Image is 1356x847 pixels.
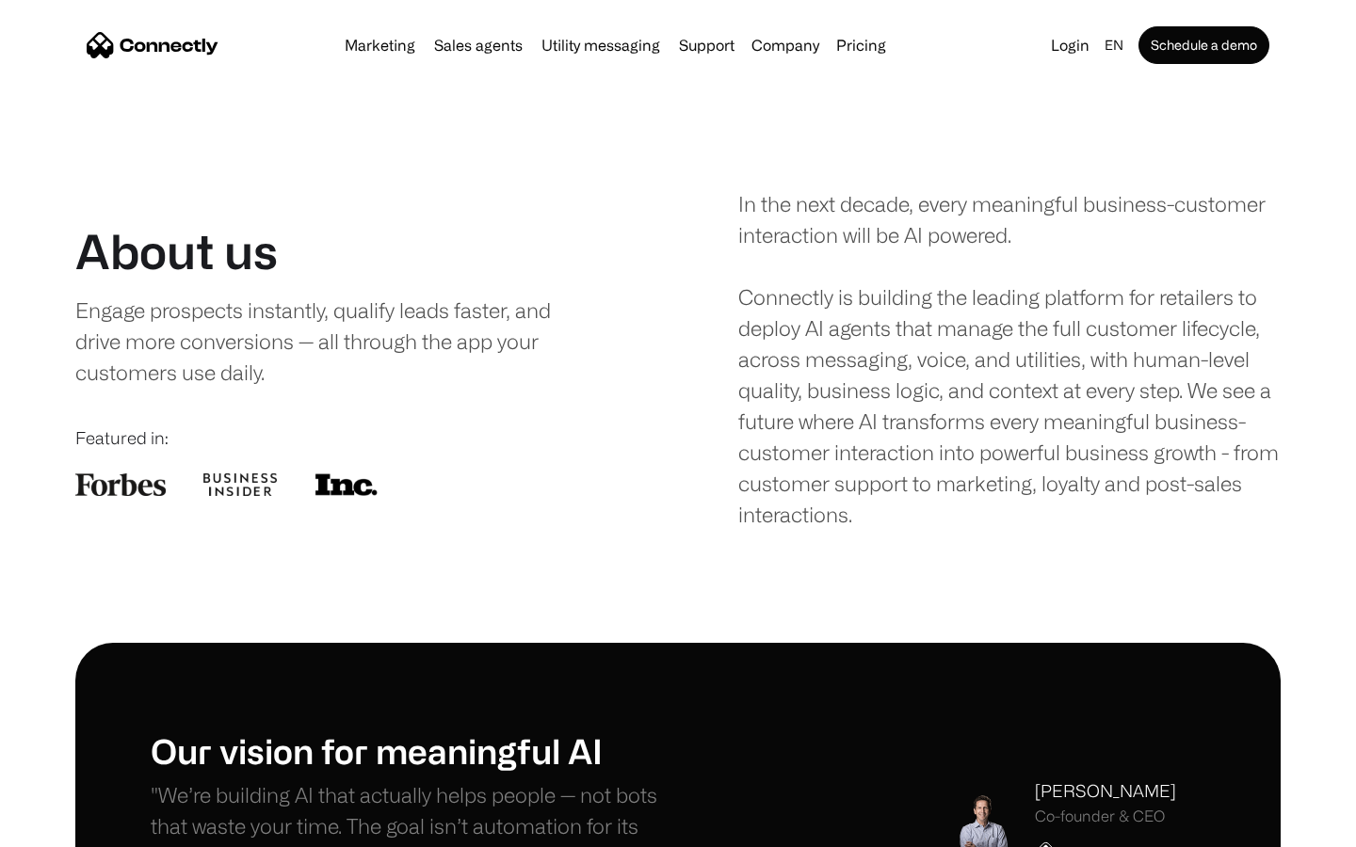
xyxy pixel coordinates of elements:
a: Schedule a demo [1138,26,1269,64]
div: Co-founder & CEO [1035,807,1176,825]
div: In the next decade, every meaningful business-customer interaction will be AI powered. Connectly ... [738,188,1281,530]
div: Company [751,32,819,58]
a: Pricing [829,38,894,53]
a: Marketing [337,38,423,53]
div: Engage prospects instantly, qualify leads faster, and drive more conversions — all through the ap... [75,295,590,388]
div: [PERSON_NAME] [1035,778,1176,804]
a: Support [671,38,742,53]
div: en [1105,32,1123,58]
a: Login [1043,32,1097,58]
h1: Our vision for meaningful AI [151,730,678,771]
h1: About us [75,223,278,280]
a: Sales agents [427,38,530,53]
div: Featured in: [75,425,618,451]
a: Utility messaging [534,38,668,53]
ul: Language list [38,814,113,840]
aside: Language selected: English [19,812,113,840]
